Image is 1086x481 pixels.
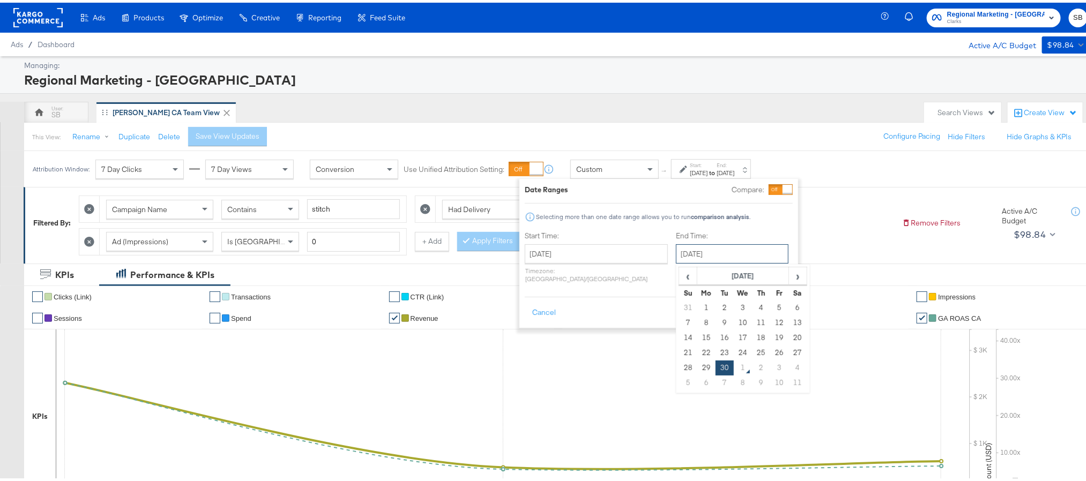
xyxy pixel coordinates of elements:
[389,310,400,321] a: ✔
[93,11,105,19] span: Ads
[101,162,142,171] span: 7 Day Clicks
[307,197,400,216] input: Enter a search term
[789,358,807,373] td: 4
[716,373,734,388] td: 7
[789,343,807,358] td: 27
[133,11,164,19] span: Products
[370,11,405,19] span: Feed Suite
[210,289,220,299] a: ✔
[734,343,752,358] td: 24
[676,228,793,238] label: End Time:
[525,264,668,280] p: Timezone: [GEOGRAPHIC_DATA]/[GEOGRAPHIC_DATA]
[55,266,74,279] div: KPIs
[130,266,214,279] div: Performance & KPIs
[752,343,770,358] td: 25
[917,289,927,299] a: ✔
[789,328,807,343] td: 20
[11,37,23,46] span: Ads
[231,312,251,320] span: Spend
[752,283,770,298] th: Th
[790,265,806,281] span: ›
[1007,129,1072,139] button: Hide Graphs & KPIs
[32,163,90,170] div: Attribution Window:
[691,210,749,218] strong: comparison analysis
[411,312,438,320] span: Revenue
[38,37,75,46] a: Dashboard
[251,11,280,19] span: Creative
[789,313,807,328] td: 13
[679,283,697,298] th: Su
[1009,223,1058,241] button: $98.84
[24,68,1085,86] div: Regional Marketing - [GEOGRAPHIC_DATA]
[697,328,716,343] td: 15
[938,312,981,320] span: GA ROAS CA
[51,107,61,117] div: SB
[716,298,734,313] td: 2
[697,298,716,313] td: 1
[660,167,670,170] span: ↑
[947,15,1045,24] span: Clarks
[697,343,716,358] td: 22
[690,159,708,166] label: Start:
[752,373,770,388] td: 9
[917,310,927,321] a: ✔
[697,265,789,283] th: [DATE]
[23,37,38,46] span: /
[679,343,697,358] td: 21
[679,328,697,343] td: 14
[734,283,752,298] th: We
[697,373,716,388] td: 6
[118,129,150,139] button: Duplicate
[697,313,716,328] td: 8
[948,129,985,139] button: Hide Filters
[716,313,734,328] td: 9
[32,409,48,419] div: KPIs
[734,298,752,313] td: 3
[307,229,400,249] input: Enter a number
[679,358,697,373] td: 28
[770,328,789,343] td: 19
[1024,105,1077,116] div: Create View
[32,130,61,139] div: This View:
[752,328,770,343] td: 18
[158,129,180,139] button: Delete
[716,328,734,343] td: 16
[789,283,807,298] th: Sa
[752,358,770,373] td: 2
[1002,204,1061,223] div: Active A/C Budget
[24,58,1085,68] div: Managing:
[752,298,770,313] td: 4
[717,159,734,166] label: End:
[112,202,167,212] span: Campaign Name
[411,290,444,298] span: CTR (Link)
[525,182,568,192] div: Date Ranges
[112,234,168,244] span: Ad (Impressions)
[576,162,602,171] span: Custom
[938,290,976,298] span: Impressions
[770,313,789,328] td: 12
[927,6,1061,25] button: Regional Marketing - [GEOGRAPHIC_DATA]Clarks
[54,290,92,298] span: Clicks (Link)
[680,265,696,281] span: ‹
[697,283,716,298] th: Mo
[770,358,789,373] td: 3
[716,283,734,298] th: Tu
[770,343,789,358] td: 26
[32,289,43,299] a: ✔
[716,358,734,373] td: 30
[231,290,271,298] span: Transactions
[535,211,751,218] div: Selecting more than one date range allows you to run .
[958,34,1037,50] div: Active A/C Budget
[679,298,697,313] td: 31
[770,373,789,388] td: 10
[1073,9,1083,21] span: SB
[734,328,752,343] td: 17
[102,107,108,112] div: Drag to reorder tab
[227,234,309,244] span: Is [GEOGRAPHIC_DATA]
[404,162,504,172] label: Use Unified Attribution Setting:
[938,105,996,115] div: Search Views
[770,283,789,298] th: Fr
[113,105,220,115] div: [PERSON_NAME] CA Team View
[716,343,734,358] td: 23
